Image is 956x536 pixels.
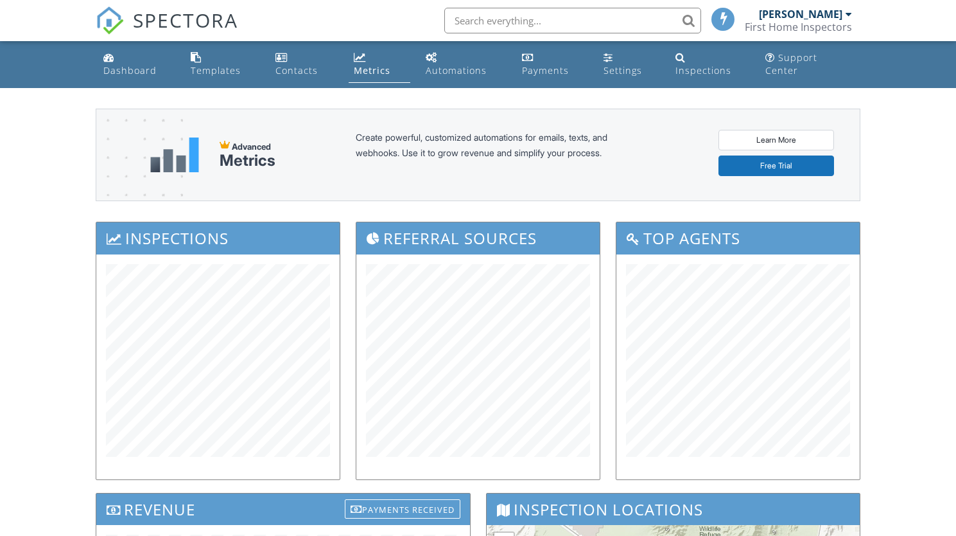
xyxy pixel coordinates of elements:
[444,8,701,33] input: Search everything...
[220,152,275,170] div: Metrics
[96,222,340,254] h3: Inspections
[670,46,750,83] a: Inspections
[517,46,589,83] a: Payments
[604,64,642,76] div: Settings
[96,494,470,525] h3: Revenue
[98,46,176,83] a: Dashboard
[356,130,638,180] div: Create powerful, customized automations for emails, texts, and webhooks. Use it to grow revenue a...
[232,141,271,152] span: Advanced
[96,17,238,44] a: SPECTORA
[522,64,569,76] div: Payments
[759,8,842,21] div: [PERSON_NAME]
[270,46,338,83] a: Contacts
[356,222,600,254] h3: Referral Sources
[718,130,834,150] a: Learn More
[345,499,460,519] div: Payments Received
[133,6,238,33] span: SPECTORA
[426,64,487,76] div: Automations
[96,109,183,251] img: advanced-banner-bg-f6ff0eecfa0ee76150a1dea9fec4b49f333892f74bc19f1b897a312d7a1b2ff3.png
[186,46,260,83] a: Templates
[598,46,660,83] a: Settings
[765,51,817,76] div: Support Center
[718,156,834,176] a: Free Trial
[421,46,507,83] a: Automations (Basic)
[103,64,157,76] div: Dashboard
[191,64,241,76] div: Templates
[487,494,860,525] h3: Inspection Locations
[760,46,858,83] a: Support Center
[349,46,411,83] a: Metrics
[275,64,318,76] div: Contacts
[616,222,860,254] h3: Top Agents
[96,6,124,35] img: The Best Home Inspection Software - Spectora
[345,497,460,518] a: Payments Received
[675,64,731,76] div: Inspections
[150,138,199,172] img: metrics-aadfce2e17a16c02574e7fc40e4d6b8174baaf19895a402c862ea781aae8ef5b.svg
[354,64,390,76] div: Metrics
[745,21,852,33] div: First Home Inspectors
